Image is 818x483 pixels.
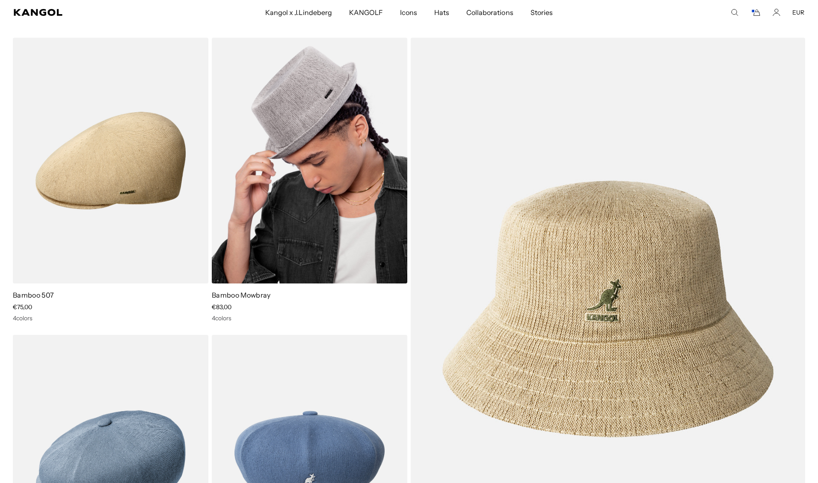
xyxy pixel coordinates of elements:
[13,38,208,283] img: Bamboo 507
[731,9,738,16] summary: Search here
[792,9,804,16] button: EUR
[14,9,176,16] a: Kangol
[212,314,407,322] div: 4 colors
[13,314,208,322] div: 4 colors
[212,291,270,299] a: Bamboo Mowbray
[750,9,761,16] button: Cart
[212,38,407,283] img: Bamboo Mowbray
[212,303,231,311] span: €83,00
[13,303,32,311] span: €75,00
[13,291,54,299] a: Bamboo 507
[773,9,780,16] a: Account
